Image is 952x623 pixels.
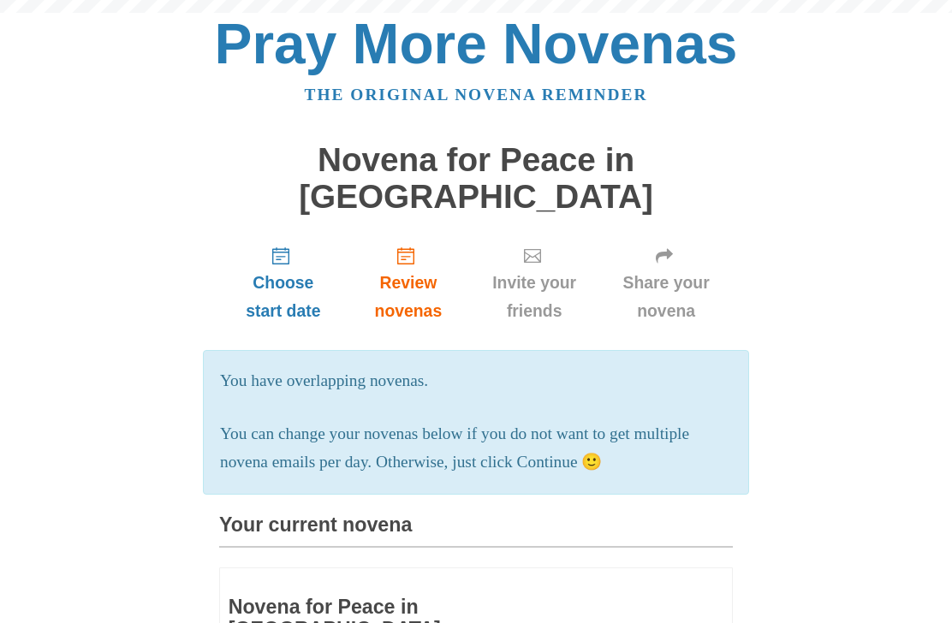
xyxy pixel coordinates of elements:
h3: Your current novena [219,514,733,548]
a: Share your novena [599,232,733,334]
a: Invite your friends [469,232,599,334]
p: You can change your novenas below if you do not want to get multiple novena emails per day. Other... [220,420,732,477]
span: Review novenas [365,269,452,325]
span: Invite your friends [486,269,582,325]
span: Share your novena [616,269,716,325]
h1: Novena for Peace in [GEOGRAPHIC_DATA] [219,142,733,215]
p: You have overlapping novenas. [220,367,732,395]
a: Pray More Novenas [215,12,738,75]
a: The original novena reminder [305,86,648,104]
span: Choose start date [236,269,330,325]
a: Choose start date [219,232,348,334]
a: Review novenas [348,232,469,334]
